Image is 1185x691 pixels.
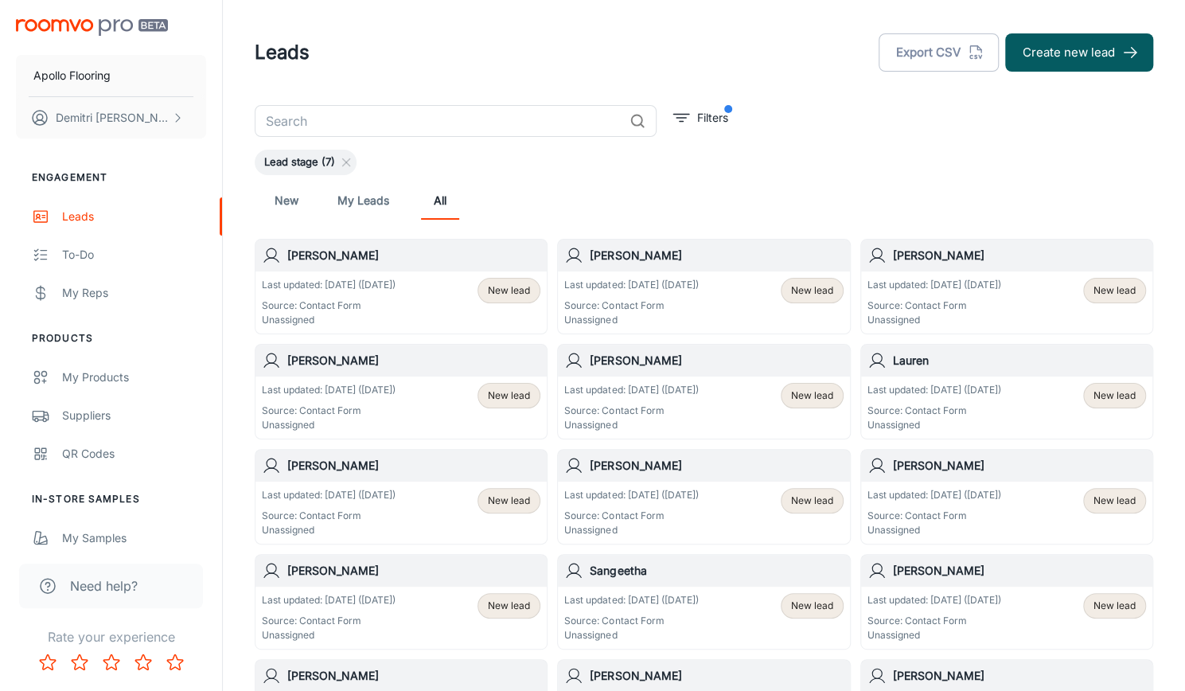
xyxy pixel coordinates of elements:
[255,38,310,67] h1: Leads
[860,344,1153,439] a: LaurenLast updated: [DATE] ([DATE])Source: Contact FormUnassignedNew lead
[893,667,1146,685] h6: [PERSON_NAME]
[564,299,698,313] p: Source: Contact Form
[262,509,396,523] p: Source: Contact Form
[564,418,698,432] p: Unassigned
[96,646,127,678] button: Rate 3 star
[262,614,396,628] p: Source: Contact Form
[16,97,206,139] button: Demitri [PERSON_NAME]
[1093,283,1136,298] span: New lead
[669,105,732,131] button: filter
[893,562,1146,580] h6: [PERSON_NAME]
[64,646,96,678] button: Rate 2 star
[421,182,459,220] a: All
[557,239,850,334] a: [PERSON_NAME]Last updated: [DATE] ([DATE])Source: Contact FormUnassignedNew lead
[590,247,843,264] h6: [PERSON_NAME]
[62,407,206,424] div: Suppliers
[287,247,540,264] h6: [PERSON_NAME]
[867,614,1001,628] p: Source: Contact Form
[867,383,1001,397] p: Last updated: [DATE] ([DATE])
[791,599,833,613] span: New lead
[62,445,206,463] div: QR Codes
[488,388,530,403] span: New lead
[56,109,168,127] p: Demitri [PERSON_NAME]
[590,562,843,580] h6: Sangeetha
[557,449,850,545] a: [PERSON_NAME]Last updated: [DATE] ([DATE])Source: Contact FormUnassignedNew lead
[867,404,1001,418] p: Source: Contact Form
[62,529,206,547] div: My Samples
[337,182,389,220] a: My Leads
[262,299,396,313] p: Source: Contact Form
[867,593,1001,607] p: Last updated: [DATE] ([DATE])
[62,208,206,225] div: Leads
[860,239,1153,334] a: [PERSON_NAME]Last updated: [DATE] ([DATE])Source: Contact FormUnassignedNew lead
[791,283,833,298] span: New lead
[564,488,698,502] p: Last updated: [DATE] ([DATE])
[867,278,1001,292] p: Last updated: [DATE] ([DATE])
[590,352,843,369] h6: [PERSON_NAME]
[13,627,209,646] p: Rate your experience
[262,593,396,607] p: Last updated: [DATE] ([DATE])
[564,628,698,642] p: Unassigned
[488,283,530,298] span: New lead
[287,562,540,580] h6: [PERSON_NAME]
[70,576,138,595] span: Need help?
[893,457,1146,474] h6: [PERSON_NAME]
[564,523,698,537] p: Unassigned
[590,457,843,474] h6: [PERSON_NAME]
[262,313,396,327] p: Unassigned
[867,313,1001,327] p: Unassigned
[62,284,206,302] div: My Reps
[255,344,548,439] a: [PERSON_NAME]Last updated: [DATE] ([DATE])Source: Contact FormUnassignedNew lead
[564,278,698,292] p: Last updated: [DATE] ([DATE])
[867,523,1001,537] p: Unassigned
[255,449,548,545] a: [PERSON_NAME]Last updated: [DATE] ([DATE])Source: Contact FormUnassignedNew lead
[867,509,1001,523] p: Source: Contact Form
[16,19,168,36] img: Roomvo PRO Beta
[564,404,698,418] p: Source: Contact Form
[564,593,698,607] p: Last updated: [DATE] ([DATE])
[488,599,530,613] span: New lead
[262,404,396,418] p: Source: Contact Form
[557,344,850,439] a: [PERSON_NAME]Last updated: [DATE] ([DATE])Source: Contact FormUnassignedNew lead
[697,109,728,127] p: Filters
[159,646,191,678] button: Rate 5 star
[860,554,1153,650] a: [PERSON_NAME]Last updated: [DATE] ([DATE])Source: Contact FormUnassignedNew lead
[791,388,833,403] span: New lead
[557,554,850,650] a: SangeethaLast updated: [DATE] ([DATE])Source: Contact FormUnassignedNew lead
[33,67,111,84] p: Apollo Flooring
[564,383,698,397] p: Last updated: [DATE] ([DATE])
[32,646,64,678] button: Rate 1 star
[62,246,206,264] div: To-do
[255,105,623,137] input: Search
[893,247,1146,264] h6: [PERSON_NAME]
[262,523,396,537] p: Unassigned
[1093,599,1136,613] span: New lead
[267,182,306,220] a: New
[879,33,999,72] button: Export CSV
[488,494,530,508] span: New lead
[16,55,206,96] button: Apollo Flooring
[791,494,833,508] span: New lead
[287,457,540,474] h6: [PERSON_NAME]
[590,667,843,685] h6: [PERSON_NAME]
[1005,33,1153,72] button: Create new lead
[564,614,698,628] p: Source: Contact Form
[867,628,1001,642] p: Unassigned
[1093,388,1136,403] span: New lead
[1093,494,1136,508] span: New lead
[262,488,396,502] p: Last updated: [DATE] ([DATE])
[287,352,540,369] h6: [PERSON_NAME]
[255,239,548,334] a: [PERSON_NAME]Last updated: [DATE] ([DATE])Source: Contact FormUnassignedNew lead
[262,628,396,642] p: Unassigned
[262,383,396,397] p: Last updated: [DATE] ([DATE])
[867,418,1001,432] p: Unassigned
[255,554,548,650] a: [PERSON_NAME]Last updated: [DATE] ([DATE])Source: Contact FormUnassignedNew lead
[867,299,1001,313] p: Source: Contact Form
[255,150,357,175] div: Lead stage (7)
[127,646,159,678] button: Rate 4 star
[867,488,1001,502] p: Last updated: [DATE] ([DATE])
[255,154,345,170] span: Lead stage (7)
[262,278,396,292] p: Last updated: [DATE] ([DATE])
[860,449,1153,545] a: [PERSON_NAME]Last updated: [DATE] ([DATE])Source: Contact FormUnassignedNew lead
[62,369,206,386] div: My Products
